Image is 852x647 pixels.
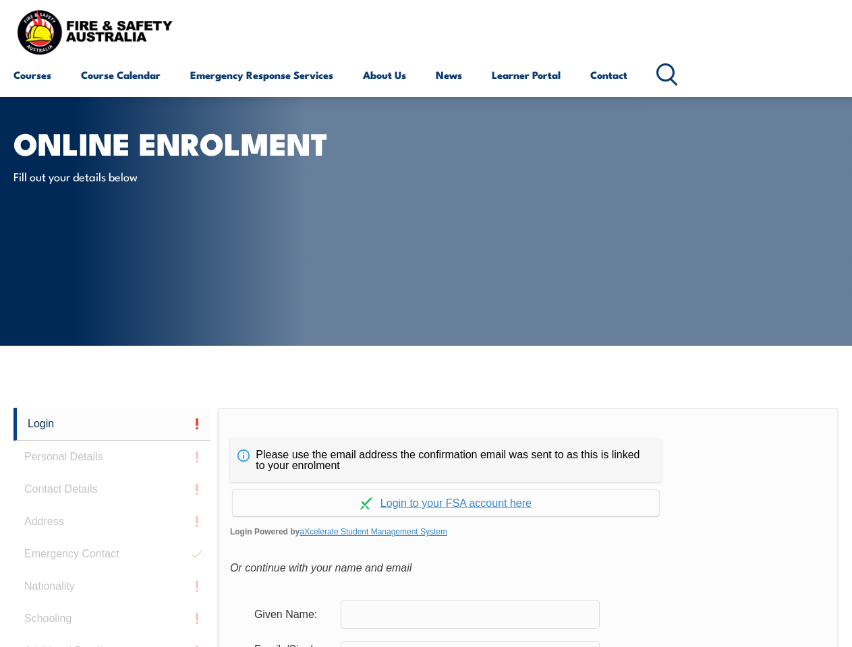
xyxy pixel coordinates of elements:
img: Log in withaxcelerate [360,497,372,510]
div: Please use the email address the confirmation email was sent to as this is linked to your enrolment [230,439,662,482]
div: Or continue with your name and email [230,558,826,578]
p: Fill out your details below [13,168,260,184]
a: Emergency Response Services [190,59,333,91]
a: News [436,59,462,91]
h1: Online Enrolment [13,129,347,156]
a: Learner Portal [492,59,561,91]
a: About Us [363,59,406,91]
a: Courses [13,59,51,91]
div: Given Name: [244,601,341,627]
a: Login [13,408,210,441]
a: Contact [590,59,627,91]
span: Login Powered by [230,522,826,542]
a: aXcelerate Student Management System [300,527,447,536]
a: Course Calendar [81,59,161,91]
